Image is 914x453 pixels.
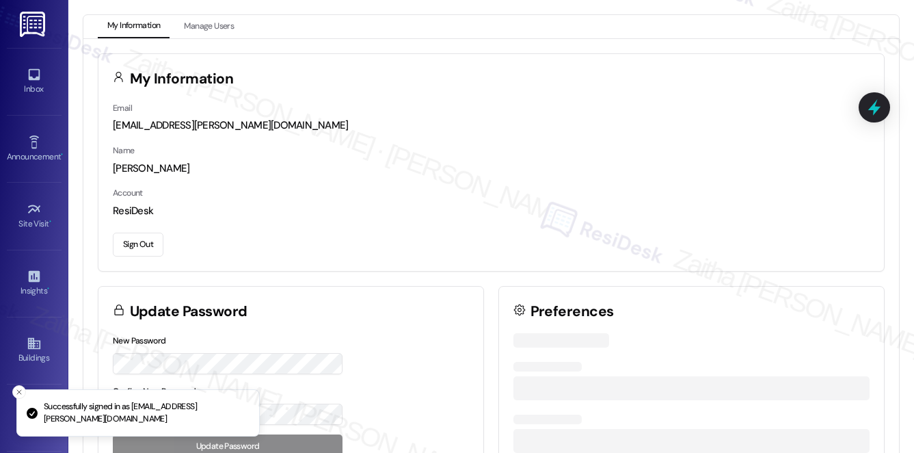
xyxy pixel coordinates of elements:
div: [EMAIL_ADDRESS][PERSON_NAME][DOMAIN_NAME] [113,118,870,133]
label: Email [113,103,132,114]
button: Close toast [12,385,26,399]
label: New Password [113,335,166,346]
p: Successfully signed in as [EMAIL_ADDRESS][PERSON_NAME][DOMAIN_NAME] [44,401,248,425]
img: ResiDesk Logo [20,12,48,37]
h3: Preferences [530,305,614,319]
h3: My Information [130,72,234,86]
label: Name [113,145,135,156]
h3: Update Password [130,305,247,319]
a: Leads [7,400,62,437]
span: • [61,150,63,159]
label: Account [113,187,143,198]
div: [PERSON_NAME] [113,161,870,176]
span: • [47,284,49,294]
a: Insights • [7,265,62,302]
a: Buildings [7,332,62,369]
span: • [49,217,51,226]
button: Manage Users [174,15,243,38]
a: Site Visit • [7,198,62,235]
button: My Information [98,15,170,38]
div: ResiDesk [113,204,870,218]
a: Inbox [7,63,62,100]
button: Sign Out [113,233,163,257]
